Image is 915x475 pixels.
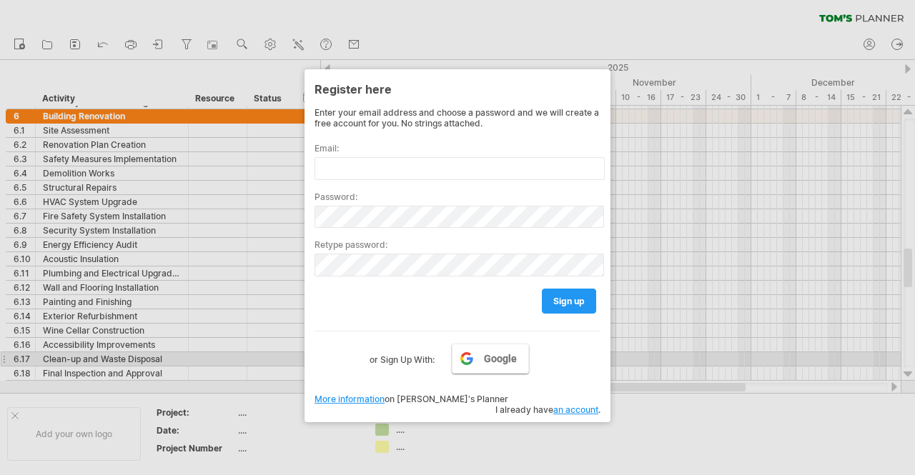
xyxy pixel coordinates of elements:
[553,296,585,306] span: sign up
[542,289,596,314] a: sign up
[315,143,600,154] label: Email:
[315,191,600,202] label: Password:
[495,404,600,415] span: I already have .
[315,394,508,404] span: on [PERSON_NAME]'s Planner
[452,344,529,374] a: Google
[370,344,435,368] label: or Sign Up With:
[315,76,600,101] div: Register here
[315,394,385,404] a: More information
[484,353,517,364] span: Google
[315,239,600,250] label: Retype password:
[315,107,600,129] div: Enter your email address and choose a password and we will create a free account for you. No stri...
[553,404,598,415] a: an account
